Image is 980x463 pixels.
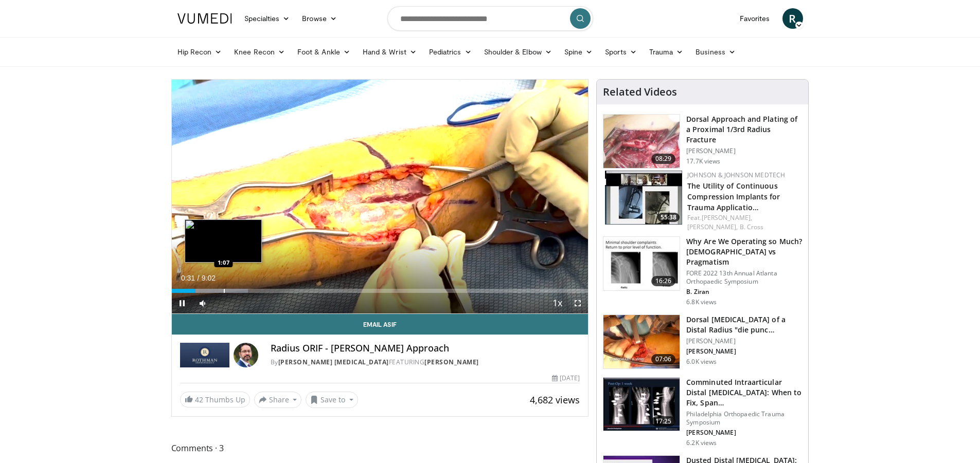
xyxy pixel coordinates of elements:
p: Philadelphia Orthopaedic Trauma Symposium [686,410,802,427]
p: B. Ziran [686,288,802,296]
button: Save to [306,392,358,408]
a: Foot & Ankle [291,42,357,62]
button: Mute [192,293,213,313]
p: [PERSON_NAME] [686,337,802,345]
img: 99079dcb-b67f-40ef-8516-3995f3d1d7db.150x105_q85_crop-smart_upscale.jpg [603,237,680,290]
img: 66e8a908-5181-456e-9087-b4022d3aa5b8.150x105_q85_crop-smart_upscale.jpg [603,315,680,368]
a: Knee Recon [228,42,291,62]
a: Spine [558,42,599,62]
a: Hand & Wrist [357,42,423,62]
span: 07:06 [651,354,676,364]
a: 16:26 Why Are We Operating so Much? [DEMOGRAPHIC_DATA] vs Pragmatism FORE 2022 13th Annual Atlant... [603,236,802,306]
p: [PERSON_NAME] [686,429,802,437]
img: Rothman Hand Surgery [180,343,229,367]
h3: Dorsal Approach and Plating of a Proximal 1/3rd Radius Fracture [686,114,802,145]
a: Specialties [238,8,296,29]
h3: Dorsal [MEDICAL_DATA] of a Distal Radius "die punc… [686,314,802,335]
a: Email Asif [172,314,589,335]
span: 55:38 [657,213,680,222]
p: [PERSON_NAME] [686,147,802,155]
img: VuMedi Logo [177,13,232,24]
p: 6.2K views [686,439,717,447]
a: [PERSON_NAME], [702,213,752,222]
a: Shoulder & Elbow [478,42,558,62]
button: Fullscreen [567,293,588,313]
button: Playback Rate [547,293,567,313]
a: The Utility of Continuous Compression Implants for Trauma Applicatio… [687,181,780,212]
a: [PERSON_NAME] [424,358,479,366]
p: FORE 2022 13th Annual Atlanta Orthopaedic Symposium [686,269,802,286]
span: 17:25 [651,416,676,427]
div: By FEATURING [271,358,580,367]
p: 6.0K views [686,358,717,366]
a: Pediatrics [423,42,478,62]
a: [PERSON_NAME] [MEDICAL_DATA] [278,358,389,366]
a: Favorites [734,8,776,29]
img: c2d76d2b-32a1-47bf-abca-1a9f3ed4a02e.150x105_q85_crop-smart_upscale.jpg [603,378,680,431]
h3: Why Are We Operating so Much? [DEMOGRAPHIC_DATA] vs Pragmatism [686,236,802,267]
p: 17.7K views [686,157,720,165]
a: [PERSON_NAME], [687,223,738,231]
a: Trauma [643,42,690,62]
span: 08:29 [651,154,676,164]
a: 42 Thumbs Up [180,392,250,408]
a: Johnson & Johnson MedTech [687,171,785,179]
span: 16:26 [651,276,676,286]
a: Sports [599,42,643,62]
span: 42 [195,395,203,404]
a: 07:06 Dorsal [MEDICAL_DATA] of a Distal Radius "die punc… [PERSON_NAME] [PERSON_NAME] 6.0K views [603,314,802,369]
span: 4,682 views [530,394,580,406]
img: 05424410-063a-466e-aef3-b135df8d3cb3.150x105_q85_crop-smart_upscale.jpg [605,171,682,225]
div: [DATE] [552,374,580,383]
p: [PERSON_NAME] [686,347,802,356]
img: edd4a696-d698-4b82-bf0e-950aa4961b3f.150x105_q85_crop-smart_upscale.jpg [603,115,680,168]
img: image.jpeg [185,219,262,263]
a: Business [689,42,742,62]
a: Browse [296,8,343,29]
h4: Radius ORIF - [PERSON_NAME] Approach [271,343,580,354]
div: Progress Bar [172,289,589,293]
a: Hip Recon [171,42,228,62]
span: / [198,274,200,282]
span: 0:31 [181,274,195,282]
h4: Related Videos [603,86,677,98]
div: Feat. [687,213,800,232]
img: Avatar [234,343,258,367]
a: 08:29 Dorsal Approach and Plating of a Proximal 1/3rd Radius Fracture [PERSON_NAME] 17.7K views [603,114,802,169]
a: 55:38 [605,171,682,225]
h3: Comminuted Intraarticular Distal [MEDICAL_DATA]: When to Fix, Span… [686,377,802,408]
button: Share [254,392,302,408]
p: 6.8K views [686,298,717,306]
button: Pause [172,293,192,313]
a: 17:25 Comminuted Intraarticular Distal [MEDICAL_DATA]: When to Fix, Span… Philadelphia Orthopaedi... [603,377,802,447]
span: 9:02 [202,274,216,282]
a: R [782,8,803,29]
input: Search topics, interventions [387,6,593,31]
span: Comments 3 [171,441,589,455]
a: B. Cross [740,223,764,231]
video-js: Video Player [172,80,589,314]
